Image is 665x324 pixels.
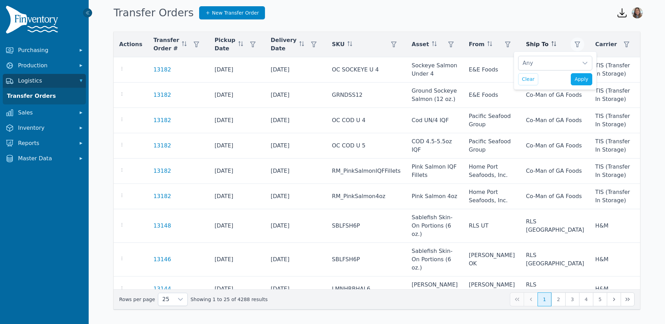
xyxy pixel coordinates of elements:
td: Co-Man of GA Foods [520,108,589,133]
td: OC COD U 5 [326,133,406,159]
a: 13182 [153,142,171,150]
a: 13182 [153,192,171,201]
td: H&M [590,243,639,276]
td: COD 4.5-5.5oz IQF [406,133,463,159]
td: RLS [GEOGRAPHIC_DATA] [520,209,589,243]
td: [DATE] [209,159,265,184]
button: Page 3 [565,292,579,306]
a: Transfer Orders [4,89,85,103]
td: RLS [GEOGRAPHIC_DATA] [520,243,589,276]
span: Sales [18,109,73,117]
td: GRNDSS12 [326,83,406,108]
td: OC COD U 4 [326,108,406,133]
td: [DATE] [209,243,265,276]
button: Logistics [3,74,86,88]
span: Actions [119,40,142,49]
span: Production [18,61,73,70]
td: Sablefish Skin-On Portions (6 oz.) [406,209,463,243]
span: Showing 1 to 25 of 4288 results [190,296,268,303]
td: [DATE] [209,209,265,243]
td: SBLFSH6P [326,209,406,243]
span: Asset [412,40,429,49]
td: TIS (Transfer In Storage) [590,83,639,108]
td: TIS (Transfer In Storage) [590,184,639,209]
a: 13182 [153,91,171,99]
td: [DATE] [265,276,327,302]
td: RLS UT [463,209,521,243]
td: TIS (Transfer In Storage) [590,159,639,184]
td: Cod UN/4 IQF [406,108,463,133]
button: Next Page [607,292,621,306]
td: TIS (Transfer In Storage) [590,57,639,83]
div: Any [518,56,578,70]
span: New Transfer Order [212,9,259,16]
td: [DATE] [265,57,327,83]
a: 13146 [153,255,171,264]
span: Pickup Date [214,36,235,53]
button: Inventory [3,121,86,135]
td: [DATE] [265,243,327,276]
span: Transfer Order # [153,36,179,53]
td: Pacific Seafood Group [463,133,521,159]
td: Home Port Seafoods, Inc. [463,159,521,184]
td: Pacific Seafood Group [463,108,521,133]
td: [DATE] [209,276,265,302]
span: Purchasing [18,46,73,54]
h1: Transfer Orders [114,7,194,19]
span: Carrier [595,40,617,49]
button: Page 2 [551,292,565,306]
td: RM_PinkSalmon4oz [326,184,406,209]
td: H&M [590,209,639,243]
img: Bernice Wang [632,7,643,18]
button: Last Page [621,292,635,306]
button: Page 1 [538,292,551,306]
td: Co-Man of GA Foods [520,83,589,108]
span: Delivery Date [271,36,297,53]
button: Reports [3,136,86,150]
td: LMNHRBHAL6 [326,276,406,302]
button: Clear [518,73,539,85]
span: Master Data [18,154,73,163]
td: Sablefish Skin-On Portions (6 oz.) [406,243,463,276]
td: E&E Foods [463,83,521,108]
td: [DATE] [209,184,265,209]
a: 13148 [153,222,171,230]
td: H&M [590,276,639,302]
td: Pink Salmon IQF Fillets [406,159,463,184]
a: 13144 [153,285,171,293]
td: [PERSON_NAME] FL [463,276,521,302]
a: New Transfer Order [199,6,265,19]
td: [DATE] [265,184,327,209]
td: [DATE] [265,209,327,243]
span: Logistics [18,77,73,85]
td: TIS (Transfer In Storage) [590,108,639,133]
button: Sales [3,106,86,120]
td: Pink Salmon 4oz [406,184,463,209]
td: TIS (Transfer In Storage) [590,133,639,159]
a: 13182 [153,116,171,125]
td: SBLFSH6P [326,243,406,276]
td: [PERSON_NAME] Halibut (6 oz.) [406,276,463,302]
button: Page 5 [593,292,607,306]
span: Rows per page [158,293,174,306]
span: Inventory [18,124,73,132]
button: Page 4 [579,292,593,306]
span: From [469,40,485,49]
td: OC SOCKEYE U 4 [326,57,406,83]
td: [DATE] [209,133,265,159]
td: RLS [GEOGRAPHIC_DATA] [520,276,589,302]
td: RM_PinkSalmonIQFFillets [326,159,406,184]
td: [DATE] [265,108,327,133]
span: Ship To [526,40,548,49]
a: 13182 [153,66,171,74]
td: [DATE] [265,159,327,184]
button: Production [3,59,86,73]
span: Reports [18,139,73,147]
td: Ground Sockeye Salmon (12 oz.) [406,83,463,108]
td: [DATE] [209,83,265,108]
td: Home Port Seafoods, Inc. [463,184,521,209]
td: Co-Man of GA Foods [520,133,589,159]
td: [PERSON_NAME] OK [463,243,521,276]
td: Co-Man of GA Foods [520,159,589,184]
td: Sockeye Salmon Under 4 [406,57,463,83]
